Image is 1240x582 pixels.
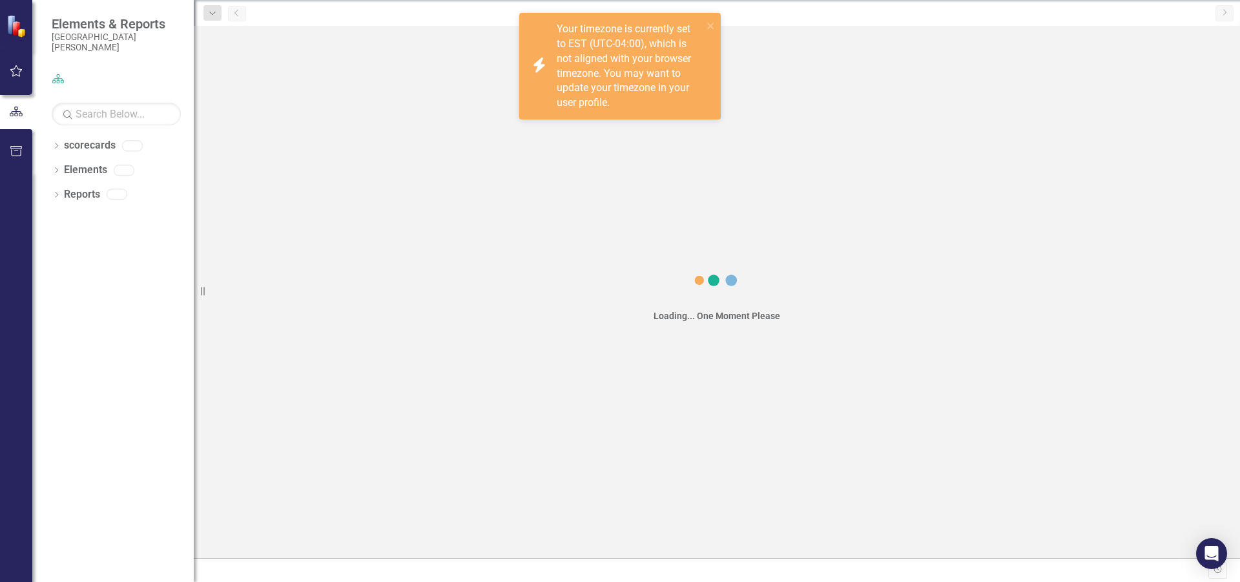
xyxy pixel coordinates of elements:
div: Loading... One Moment Please [654,309,780,322]
button: close [707,18,716,33]
div: Your timezone is currently set to EST (UTC-04:00), which is not aligned with your browser timezon... [557,22,703,110]
img: ClearPoint Strategy [6,14,29,37]
a: scorecards [64,138,116,153]
a: Reports [64,187,100,202]
div: Open Intercom Messenger [1196,538,1227,569]
small: [GEOGRAPHIC_DATA][PERSON_NAME] [52,32,181,53]
span: Elements & Reports [52,16,181,32]
a: Elements [64,163,107,178]
input: Search Below... [52,103,181,125]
